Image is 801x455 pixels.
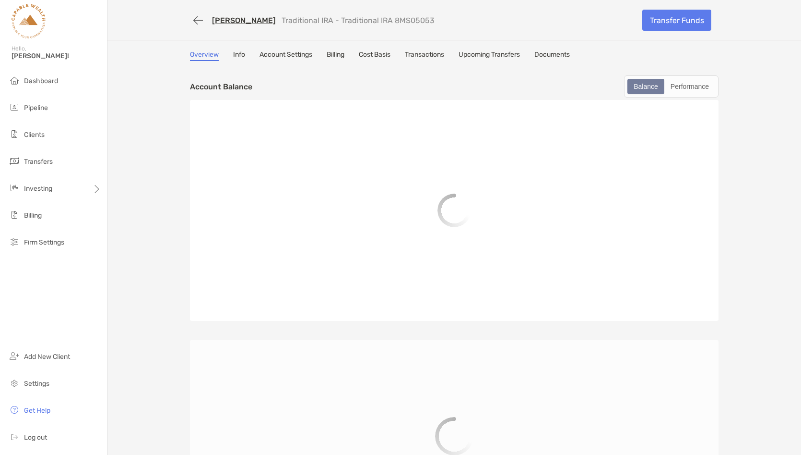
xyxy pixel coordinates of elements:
[24,158,53,166] span: Transfers
[642,10,711,31] a: Transfer Funds
[9,182,20,194] img: investing icon
[9,377,20,389] img: settings icon
[190,50,219,61] a: Overview
[459,50,520,61] a: Upcoming Transfers
[327,50,344,61] a: Billing
[9,209,20,221] img: billing icon
[233,50,245,61] a: Info
[9,74,20,86] img: dashboard icon
[9,155,20,167] img: transfers icon
[24,406,50,415] span: Get Help
[9,404,20,416] img: get-help icon
[534,50,570,61] a: Documents
[259,50,312,61] a: Account Settings
[212,16,276,25] a: [PERSON_NAME]
[9,350,20,362] img: add_new_client icon
[24,131,45,139] span: Clients
[9,431,20,443] img: logout icon
[9,128,20,140] img: clients icon
[24,77,58,85] span: Dashboard
[624,75,719,98] div: segmented control
[24,104,48,112] span: Pipeline
[24,184,52,193] span: Investing
[9,236,20,247] img: firm-settings icon
[24,211,42,220] span: Billing
[405,50,444,61] a: Transactions
[282,16,435,25] p: Traditional IRA - Traditional IRA 8MS05053
[12,4,46,38] img: Zoe Logo
[24,238,64,246] span: Firm Settings
[190,81,252,93] p: Account Balance
[359,50,390,61] a: Cost Basis
[24,433,47,442] span: Log out
[24,380,49,388] span: Settings
[12,52,101,60] span: [PERSON_NAME]!
[9,101,20,113] img: pipeline icon
[628,80,663,93] div: Balance
[665,80,714,93] div: Performance
[24,353,70,361] span: Add New Client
